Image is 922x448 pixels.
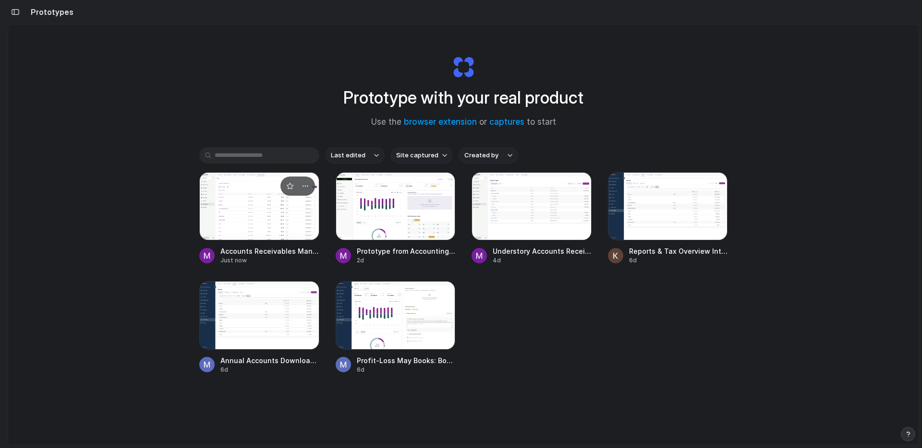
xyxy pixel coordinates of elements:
[199,172,319,265] a: Accounts Receivables ManagementAccounts Receivables ManagementJust now
[464,151,498,160] span: Created by
[220,246,319,256] span: Accounts Receivables Management
[27,6,73,18] h2: Prototypes
[371,116,556,129] span: Use the or to start
[357,355,456,365] span: Profit-Loss May Books: Bookkeeping Docs & Tasks
[325,147,385,164] button: Last edited
[199,281,319,374] a: Annual Accounts Download FeatureAnnual Accounts Download Feature6d
[357,256,456,265] div: 2d
[629,256,728,265] div: 6d
[220,365,319,374] div: 6d
[220,355,319,365] span: Annual Accounts Download Feature
[336,172,456,265] a: Prototype from Accounting OverviewPrototype from Accounting Overview2d
[404,117,477,127] a: browser extension
[357,246,456,256] span: Prototype from Accounting Overview
[608,172,728,265] a: Reports & Tax Overview InterfaceReports & Tax Overview Interface6d
[220,256,319,265] div: Just now
[390,147,453,164] button: Site captured
[493,256,592,265] div: 4d
[343,85,583,110] h1: Prototype with your real product
[629,246,728,256] span: Reports & Tax Overview Interface
[489,117,524,127] a: captures
[493,246,592,256] span: Understory Accounts Receivables
[357,365,456,374] div: 6d
[336,281,456,374] a: Profit-Loss May Books: Bookkeeping Docs & TasksProfit-Loss May Books: Bookkeeping Docs & Tasks6d
[396,151,438,160] span: Site captured
[459,147,518,164] button: Created by
[331,151,365,160] span: Last edited
[472,172,592,265] a: Understory Accounts ReceivablesUnderstory Accounts Receivables4d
